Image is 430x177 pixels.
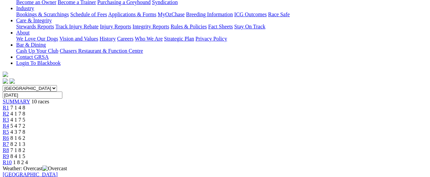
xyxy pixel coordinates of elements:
[16,60,61,66] a: Login To Blackbook
[16,48,427,54] div: Bar & Dining
[55,24,98,29] a: Track Injury Rebate
[16,36,427,42] div: About
[16,54,49,60] a: Contact GRSA
[3,105,9,110] a: R1
[99,36,116,42] a: History
[42,166,67,172] img: Overcast
[3,135,9,141] a: R6
[3,153,9,159] a: R9
[171,24,207,29] a: Rules & Policies
[10,111,25,117] span: 4 1 7 8
[208,24,233,29] a: Fact Sheets
[16,5,34,11] a: Industry
[3,123,9,129] a: R4
[10,123,25,129] span: 5 4 7 2
[135,36,163,42] a: Who We Are
[10,147,25,153] span: 7 1 8 2
[186,11,233,17] a: Breeding Information
[59,36,98,42] a: Vision and Values
[9,78,15,84] img: twitter.svg
[100,24,131,29] a: Injury Reports
[3,111,9,117] a: R2
[108,11,156,17] a: Applications & Forms
[10,117,25,123] span: 4 1 7 5
[31,99,49,104] span: 10 races
[10,135,25,141] span: 8 1 6 2
[3,117,9,123] a: R3
[16,30,30,35] a: About
[3,147,9,153] a: R8
[132,24,169,29] a: Integrity Reports
[16,48,58,54] a: Cash Up Your Club
[3,99,30,104] a: SUMMARY
[117,36,133,42] a: Careers
[16,18,52,23] a: Care & Integrity
[3,129,9,135] a: R5
[3,92,62,99] input: Select date
[13,159,28,165] span: 1 8 2 4
[16,36,58,42] a: We Love Our Dogs
[268,11,289,17] a: Race Safe
[234,11,267,17] a: ICG Outcomes
[3,72,8,77] img: logo-grsa-white.png
[164,36,194,42] a: Strategic Plan
[158,11,185,17] a: MyOzChase
[3,166,67,171] span: Weather: Overcast
[10,153,25,159] span: 8 4 1 5
[3,141,9,147] a: R7
[16,42,46,48] a: Bar & Dining
[10,105,25,110] span: 7 1 4 8
[16,11,69,17] a: Bookings & Scratchings
[3,78,8,84] img: facebook.svg
[60,48,143,54] a: Chasers Restaurant & Function Centre
[3,159,12,165] a: R10
[10,141,25,147] span: 8 2 1 3
[16,24,54,29] a: Stewards Reports
[70,11,107,17] a: Schedule of Fees
[16,24,427,30] div: Care & Integrity
[195,36,227,42] a: Privacy Policy
[10,129,25,135] span: 4 3 7 8
[234,24,265,29] a: Stay On Track
[16,11,427,18] div: Industry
